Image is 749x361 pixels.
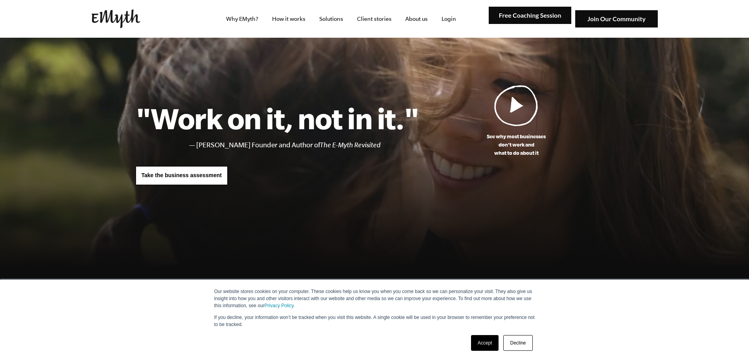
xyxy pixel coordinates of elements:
[494,85,538,126] img: Play Video
[320,141,381,149] i: The E-Myth Revisited
[419,132,614,157] p: See why most businesses don't work and what to do about it
[471,335,499,351] a: Accept
[136,101,419,136] h1: "Work on it, not in it."
[136,166,228,185] a: Take the business assessment
[196,139,419,151] li: [PERSON_NAME] Founder and Author of
[214,314,535,328] p: If you decline, your information won’t be tracked when you visit this website. A single cookie wi...
[575,10,658,28] img: Join Our Community
[489,7,571,24] img: Free Coaching Session
[92,9,140,28] img: EMyth
[503,335,532,351] a: Decline
[214,288,535,309] p: Our website stores cookies on your computer. These cookies help us know you when you come back so...
[142,172,222,178] span: Take the business assessment
[419,85,614,157] a: See why most businessesdon't work andwhat to do about it
[265,303,294,308] a: Privacy Policy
